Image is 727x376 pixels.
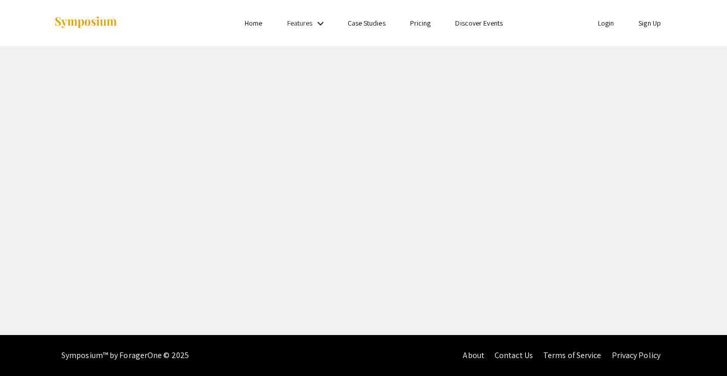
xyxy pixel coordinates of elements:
a: Login [598,18,614,28]
div: Symposium™ by ForagerOne © 2025 [61,335,189,376]
mat-icon: Expand Features list [314,17,327,30]
a: Discover Events [455,18,503,28]
a: Terms of Service [543,350,602,361]
a: Home [245,18,262,28]
a: Privacy Policy [612,350,660,361]
a: Contact Us [495,350,533,361]
a: Sign Up [638,18,661,28]
a: About [463,350,484,361]
a: Features [287,18,313,28]
a: Pricing [410,18,431,28]
a: Case Studies [348,18,386,28]
img: Symposium by ForagerOne [54,16,118,30]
